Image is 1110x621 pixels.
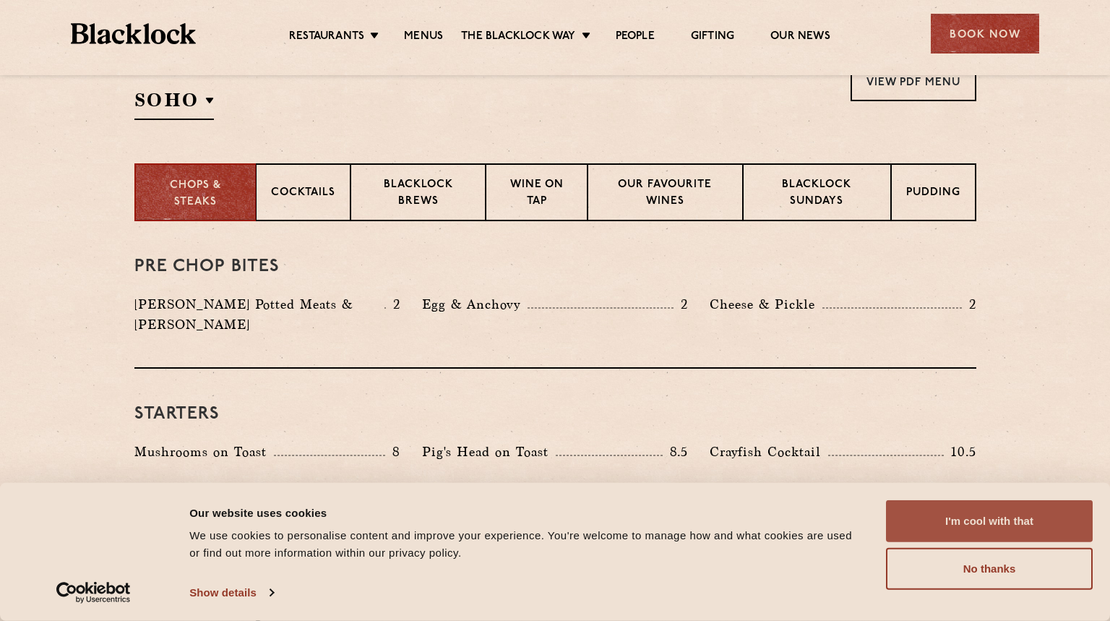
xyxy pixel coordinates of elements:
h3: Pre Chop Bites [134,257,976,276]
p: Cocktails [271,185,335,203]
p: Egg & Anchovy [422,294,528,314]
img: BL_Textured_Logo-footer-cropped.svg [71,23,196,44]
a: Gifting [691,30,734,46]
p: Our favourite wines [603,177,728,211]
p: Cheese & Pickle [710,294,822,314]
a: People [616,30,655,46]
div: We use cookies to personalise content and improve your experience. You're welcome to manage how a... [189,527,853,562]
button: No thanks [886,548,1093,590]
h2: SOHO [134,87,214,120]
p: Mushrooms on Toast [134,442,274,462]
a: View PDF Menu [851,61,976,101]
div: Our website uses cookies [189,504,853,521]
p: Crayfish Cocktail [710,442,828,462]
a: Menus [404,30,443,46]
p: Blacklock Sundays [758,177,875,211]
p: 10.5 [944,442,976,461]
p: 2 [386,295,400,314]
a: Restaurants [289,30,364,46]
p: 2 [674,295,688,314]
button: I'm cool with that [886,500,1093,542]
h3: Starters [134,405,976,424]
p: Pig's Head on Toast [422,442,556,462]
p: 2 [962,295,976,314]
a: The Blacklock Way [461,30,575,46]
a: Our News [770,30,830,46]
p: [PERSON_NAME] Potted Meats & [PERSON_NAME] [134,294,384,335]
p: Blacklock Brews [366,177,471,211]
a: Usercentrics Cookiebot - opens in a new window [30,582,157,604]
p: Pudding [906,185,960,203]
div: Book Now [931,14,1039,53]
p: 8 [385,442,400,461]
p: Chops & Steaks [150,178,241,210]
p: Wine on Tap [501,177,572,211]
p: 8.5 [663,442,689,461]
a: Show details [189,582,273,604]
